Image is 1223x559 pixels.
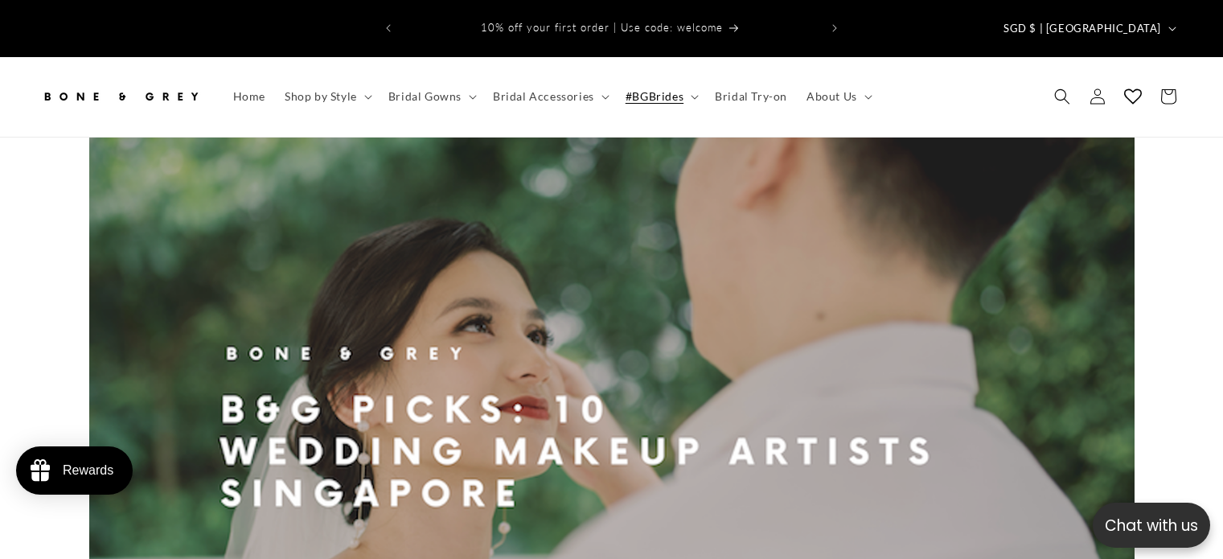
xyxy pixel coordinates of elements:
[616,80,705,113] summary: #BGBrides
[275,80,379,113] summary: Shop by Style
[1003,21,1161,37] span: SGD $ | [GEOGRAPHIC_DATA]
[715,89,787,104] span: Bridal Try-on
[379,80,483,113] summary: Bridal Gowns
[388,89,462,104] span: Bridal Gowns
[224,80,275,113] a: Home
[817,13,852,43] button: Next announcement
[35,73,207,121] a: Bone and Grey Bridal
[285,89,357,104] span: Shop by Style
[705,80,797,113] a: Bridal Try-on
[481,21,723,34] span: 10% off your first order | Use code: welcome
[483,80,616,113] summary: Bridal Accessories
[806,89,857,104] span: About Us
[1093,503,1210,548] button: Open chatbox
[371,13,406,43] button: Previous announcement
[994,13,1183,43] button: SGD $ | [GEOGRAPHIC_DATA]
[1044,79,1080,114] summary: Search
[63,463,113,478] div: Rewards
[233,89,265,104] span: Home
[626,89,683,104] span: #BGBrides
[493,89,594,104] span: Bridal Accessories
[1093,514,1210,537] p: Chat with us
[797,80,879,113] summary: About Us
[40,79,201,114] img: Bone and Grey Bridal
